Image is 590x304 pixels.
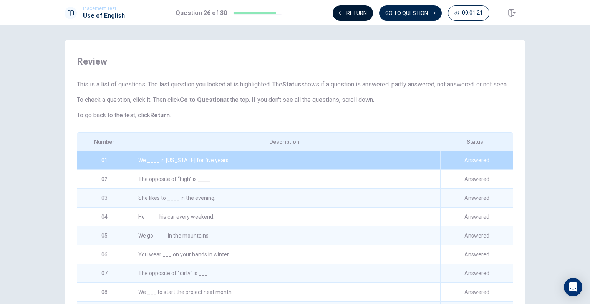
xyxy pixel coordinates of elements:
[77,111,513,120] p: To go back to the test, click .
[150,111,170,119] strong: Return
[77,189,132,207] div: 03
[282,81,301,88] strong: Status
[440,189,513,207] div: Answered
[180,96,224,103] strong: Go to Question
[440,245,513,264] div: Answered
[77,55,513,68] span: Review
[440,264,513,282] div: Answered
[83,11,125,20] h1: Use of English
[77,80,513,89] p: This is a list of questions. The last question you looked at is highlighted. The shows if a quest...
[132,208,440,226] div: He ____ his car every weekend.
[448,5,489,21] button: 00:01:21
[77,283,132,301] div: 08
[564,278,582,296] div: Open Intercom Messenger
[132,264,440,282] div: The opposite of "dirty" is ___.
[132,133,437,151] div: Description
[176,8,227,18] h1: Question 26 of 30
[379,5,442,21] button: GO TO QUESTION
[132,283,440,301] div: We ___ to start the project next month.
[77,226,132,245] div: 05
[132,189,440,207] div: She likes to ____ in the evening.
[83,6,125,11] span: Placement Test
[440,151,513,169] div: Answered
[77,95,513,105] p: To check a question, click it. Then click at the top. If you don't see all the questions, scroll ...
[132,170,440,188] div: The opposite of “high” is ____.
[77,151,132,169] div: 01
[77,245,132,264] div: 06
[440,226,513,245] div: Answered
[440,170,513,188] div: Answered
[462,10,483,16] span: 00:01:21
[437,133,513,151] div: Status
[77,170,132,188] div: 02
[440,208,513,226] div: Answered
[132,245,440,264] div: You wear ___ on your hands in winter.
[77,264,132,282] div: 07
[77,208,132,226] div: 04
[77,133,132,151] div: Number
[132,151,440,169] div: We ____ in [US_STATE] for five years.
[333,5,373,21] button: Return
[132,226,440,245] div: We go ____ in the mountains.
[440,283,513,301] div: Answered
